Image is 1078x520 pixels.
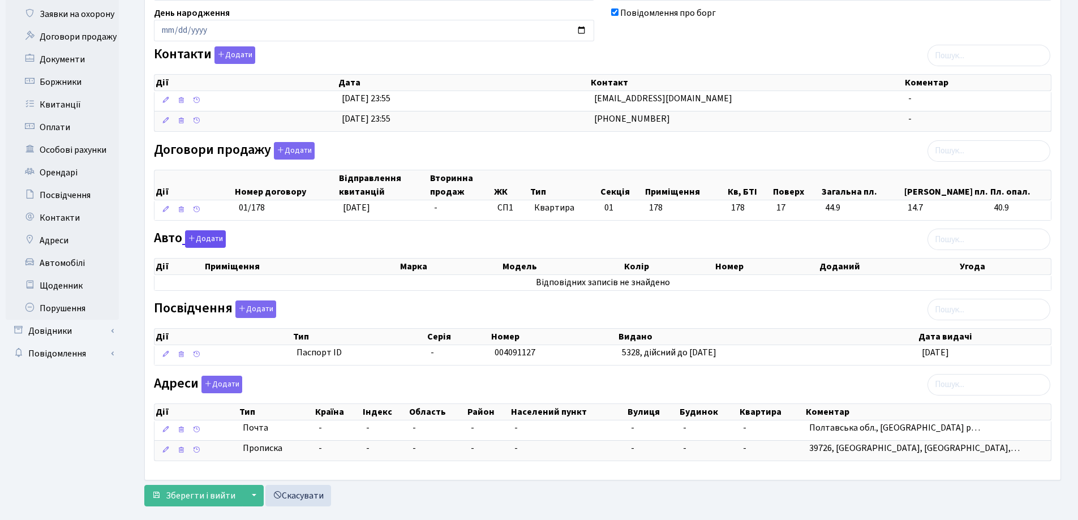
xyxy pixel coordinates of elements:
span: - [366,442,370,454]
th: Дата [337,75,590,91]
a: Договори продажу [6,25,119,48]
a: Орендарі [6,161,119,184]
label: Контакти [154,46,255,64]
span: [DATE] 23:55 [342,92,390,105]
a: Адреси [6,229,119,252]
th: Район [466,404,510,420]
span: [DATE] [343,201,370,214]
th: Секція [599,170,645,200]
th: Приміщення [644,170,726,200]
span: - [413,442,416,454]
th: Видано [617,329,917,345]
th: Відправлення квитанцій [338,170,429,200]
th: Коментар [805,404,1051,420]
span: Почта [243,422,268,435]
th: Коментар [904,75,1051,91]
a: Квитанції [6,93,119,116]
th: Дії [154,259,204,274]
label: Авто [154,230,226,248]
span: 01/178 [239,201,265,214]
input: Пошук... [927,140,1050,162]
span: Паспорт ID [297,346,422,359]
input: Пошук... [927,374,1050,396]
th: Пл. опал. [989,170,1051,200]
label: Договори продажу [154,142,315,160]
button: Контакти [214,46,255,64]
a: Документи [6,48,119,71]
span: Полтавська обл., [GEOGRAPHIC_DATA] р… [809,422,980,434]
a: Довідники [6,320,119,342]
th: Тип [292,329,427,345]
span: - [431,346,434,359]
th: Кв, БТІ [727,170,772,200]
span: 44.9 [825,201,899,214]
span: 01 [604,201,613,214]
span: - [366,422,370,434]
a: Повідомлення [6,342,119,365]
a: Порушення [6,297,119,320]
a: Оплати [6,116,119,139]
button: Адреси [201,376,242,393]
label: Посвідчення [154,300,276,318]
span: - [471,442,474,454]
a: Додати [271,140,315,160]
a: Додати [233,299,276,319]
th: Тип [529,170,599,200]
th: Приміщення [204,259,400,274]
th: Контакт [590,75,904,91]
button: Посвідчення [235,300,276,318]
input: Пошук... [927,299,1050,320]
label: Повідомлення про борг [620,6,716,20]
span: - [743,422,746,434]
th: Марка [399,259,501,274]
a: Щоденник [6,274,119,297]
button: Авто [185,230,226,248]
a: Автомобілі [6,252,119,274]
span: 5328, дійсний до [DATE] [622,346,716,359]
label: День народження [154,6,230,20]
th: Область [408,404,466,420]
span: - [319,442,358,455]
span: - [908,92,912,105]
span: 178 [731,201,767,214]
span: - [631,442,634,454]
span: Зберегти і вийти [166,489,235,502]
input: Пошук... [927,45,1050,66]
span: - [683,422,686,434]
span: СП1 [497,201,525,214]
span: - [631,422,634,434]
input: Пошук... [927,229,1050,250]
a: Особові рахунки [6,139,119,161]
span: [DATE] 23:55 [342,113,390,125]
span: [DATE] [922,346,949,359]
span: - [471,422,474,434]
th: Дії [154,75,337,91]
span: Прописка [243,442,282,455]
span: - [514,422,518,434]
span: Квартира [534,201,595,214]
span: 178 [649,201,663,214]
th: Вторинна продаж [429,170,492,200]
span: - [514,442,518,454]
th: [PERSON_NAME] пл. [903,170,989,200]
th: ЖК [493,170,530,200]
span: - [683,442,686,454]
th: Вулиця [626,404,678,420]
span: [PHONE_NUMBER] [594,113,670,125]
a: Додати [182,229,226,248]
a: Посвідчення [6,184,119,207]
th: Доданий [818,259,959,274]
th: Дії [154,329,292,345]
th: Серія [426,329,490,345]
span: 40.9 [994,201,1046,214]
a: Додати [199,373,242,393]
th: Дата видачі [917,329,1051,345]
span: [EMAIL_ADDRESS][DOMAIN_NAME] [594,92,732,105]
th: Дії [154,170,234,200]
th: Угода [959,259,1051,274]
span: - [413,422,416,434]
a: Додати [212,45,255,65]
span: - [908,113,912,125]
th: Тип [238,404,314,420]
th: Індекс [362,404,408,420]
